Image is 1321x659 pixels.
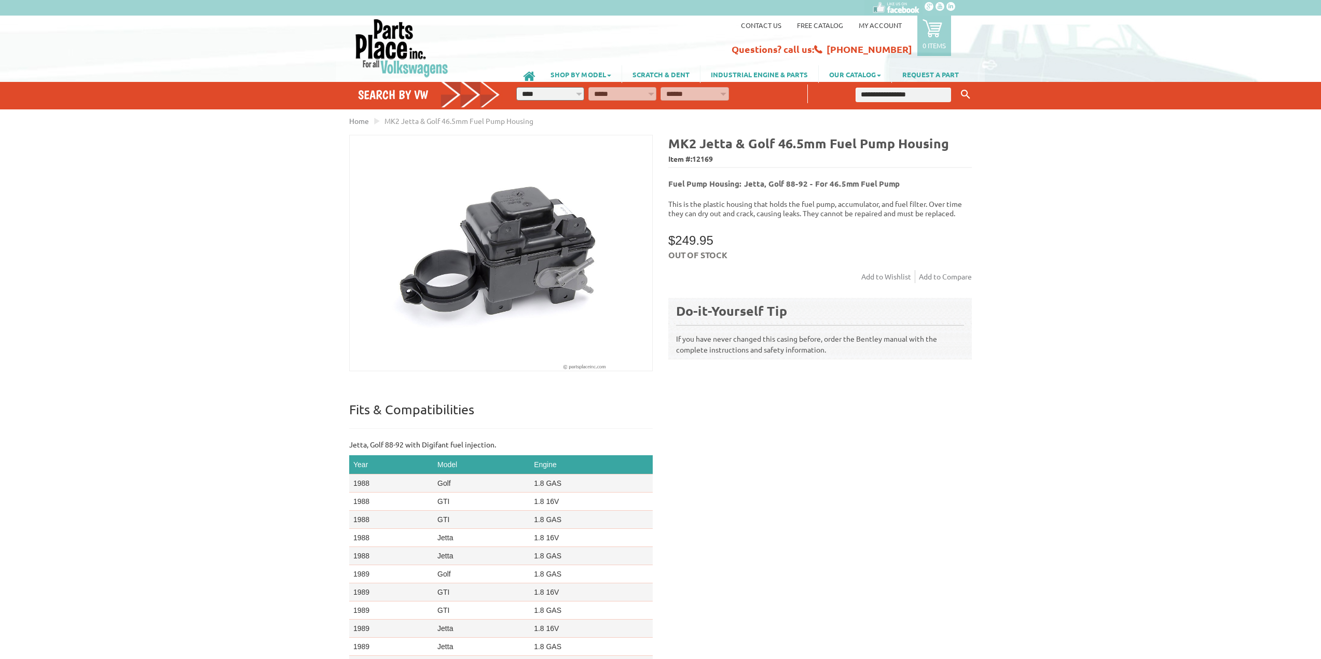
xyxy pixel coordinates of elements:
[349,583,433,601] td: 1989
[433,565,530,583] td: Golf
[349,601,433,620] td: 1989
[433,529,530,547] td: Jetta
[530,493,653,511] td: 1.8 16V
[530,601,653,620] td: 1.8 GAS
[819,65,891,83] a: OUR CATALOG
[433,583,530,601] td: GTI
[433,474,530,493] td: Golf
[892,65,969,83] a: REQUEST A PART
[676,302,787,319] b: Do-it-Yourself Tip
[349,439,653,450] p: Jetta, Golf 88-92 with Digifant fuel injection.
[384,116,533,125] span: MK2 Jetta & Golf 46.5mm Fuel Pump Housing
[349,401,653,429] p: Fits & Compatibilities
[919,270,972,283] a: Add to Compare
[622,65,700,83] a: SCRATCH & DENT
[530,620,653,638] td: 1.8 16V
[692,154,713,163] span: 12169
[358,87,500,102] h4: Search by VW
[349,455,433,474] th: Year
[433,493,530,511] td: GTI
[433,620,530,638] td: Jetta
[668,249,727,260] span: Out of stock
[530,638,653,656] td: 1.8 GAS
[349,638,433,656] td: 1989
[349,116,369,125] a: Home
[861,270,915,283] a: Add to Wishlist
[433,547,530,565] td: Jetta
[668,178,900,189] b: Fuel Pump Housing: Jetta, Golf 88-92 - For 46.5mm Fuel Pump
[530,547,653,565] td: 1.8 GAS
[433,638,530,656] td: Jetta
[668,152,972,167] span: Item #:
[349,511,433,529] td: 1988
[958,86,973,103] button: Keyword Search
[349,565,433,583] td: 1989
[668,233,713,247] span: $249.95
[797,21,843,30] a: Free Catalog
[917,16,951,56] a: 0 items
[433,601,530,620] td: GTI
[859,21,902,30] a: My Account
[530,455,653,474] th: Engine
[668,135,949,151] b: MK2 Jetta & Golf 46.5mm Fuel Pump Housing
[668,199,972,218] p: This is the plastic housing that holds the fuel pump, accumulator, and fuel filter. Over time the...
[350,135,652,371] img: MK2 Jetta & Golf 46.5mm Fuel Pump Housing
[433,511,530,529] td: GTI
[349,493,433,511] td: 1988
[349,474,433,493] td: 1988
[530,583,653,601] td: 1.8 16V
[530,511,653,529] td: 1.8 GAS
[923,41,946,50] p: 0 items
[349,529,433,547] td: 1988
[433,455,530,474] th: Model
[741,21,781,30] a: Contact us
[540,65,622,83] a: SHOP BY MODEL
[700,65,818,83] a: INDUSTRIAL ENGINE & PARTS
[676,325,964,355] p: If you have never changed this casing before, order the Bentley manual with the complete instruct...
[349,620,433,638] td: 1989
[530,565,653,583] td: 1.8 GAS
[349,547,433,565] td: 1988
[530,474,653,493] td: 1.8 GAS
[530,529,653,547] td: 1.8 16V
[354,18,449,78] img: Parts Place Inc!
